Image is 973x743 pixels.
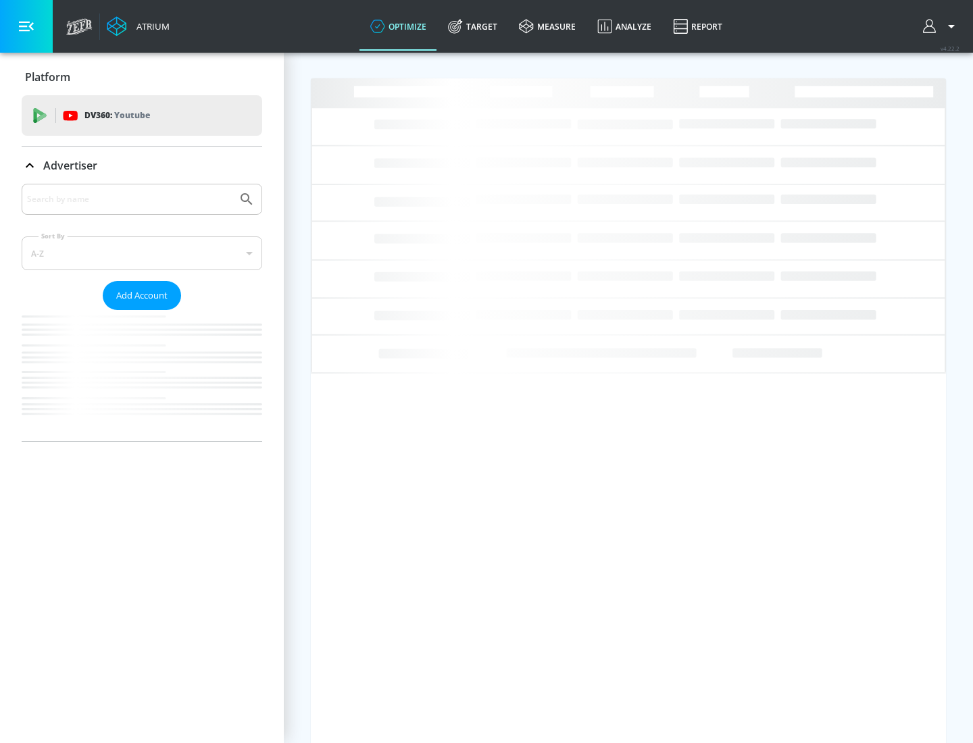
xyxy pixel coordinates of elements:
input: Search by name [27,190,232,208]
p: Youtube [114,108,150,122]
p: Advertiser [43,158,97,173]
a: Atrium [107,16,170,36]
span: Add Account [116,288,168,303]
a: Analyze [587,2,662,51]
div: A-Z [22,236,262,270]
div: Platform [22,58,262,96]
p: DV360: [84,108,150,123]
p: Platform [25,70,70,84]
div: DV360: Youtube [22,95,262,136]
a: Report [662,2,733,51]
button: Add Account [103,281,181,310]
label: Sort By [39,232,68,240]
span: v 4.22.2 [941,45,959,52]
div: Advertiser [22,147,262,184]
a: optimize [359,2,437,51]
div: Atrium [131,20,170,32]
nav: list of Advertiser [22,310,262,441]
a: Target [437,2,508,51]
div: Advertiser [22,184,262,441]
a: measure [508,2,587,51]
